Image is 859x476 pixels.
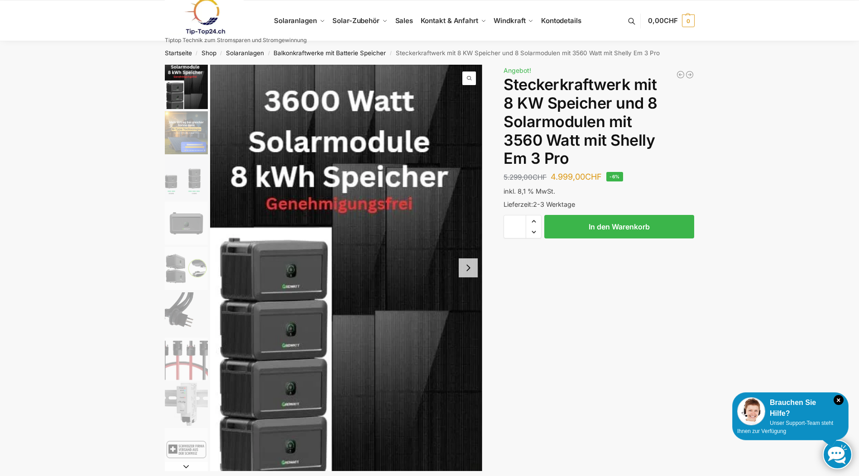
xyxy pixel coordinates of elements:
img: 8kw-3600-watt-Collage.jpg [210,65,483,471]
bdi: 5.299,00 [504,173,547,181]
a: Shop [202,49,216,57]
li: 1 / 9 [163,65,208,110]
a: Steckerkraftwerk mit 8 KW Speicher und 8 Solarmodulen mit 3600 Watt [685,70,694,79]
button: Next slide [459,258,478,277]
span: Increase quantity [526,215,541,227]
i: Schließen [834,395,844,405]
img: Maerz-2025-12_41_06-png [165,428,208,471]
button: In den Warenkorb [544,215,694,238]
a: Sales [391,0,417,41]
a: 8kw 3600 watt Collage8kw 3600 watt Collage [210,65,483,471]
span: / [192,50,202,57]
span: Sales [395,16,413,25]
button: Next slide [165,462,208,471]
img: Customer service [737,397,765,425]
span: Kontodetails [541,16,581,25]
img: Anschlusskabel_MC4 [165,338,208,381]
img: Growatt-NOAH-2000-flexible-erweiterung [165,157,208,200]
span: -6% [606,172,623,181]
img: shelly [165,383,208,426]
span: Solar-Zubehör [332,16,379,25]
span: inkl. 8,1 % MwSt. [504,187,555,195]
span: 0 [682,14,695,27]
span: Angebot! [504,67,531,74]
li: 8 / 9 [163,381,208,427]
div: Brauchen Sie Hilfe? [737,397,844,419]
img: solakon-balkonkraftwerk-890-800w-2-x-445wp-module-growatt-neo-800m-x-growatt-noah-2000-schuko-kab... [165,111,208,154]
li: 6 / 9 [163,291,208,336]
img: Anschlusskabel-3meter_schweizer-stecker [165,292,208,335]
li: 5 / 9 [163,246,208,291]
li: 3 / 9 [163,155,208,200]
iframe: Sicherer Rahmen für schnelle Bezahlvorgänge [502,244,696,269]
a: Balkonkraftwerke mit Batterie Speicher [274,49,386,57]
a: Kontodetails [537,0,585,41]
li: 2 / 9 [163,110,208,155]
span: 0,00 [648,16,677,25]
img: Noah_Growatt_2000 [165,247,208,290]
a: Solar-Zubehör [329,0,391,41]
h1: Steckerkraftwerk mit 8 KW Speicher und 8 Solarmodulen mit 3560 Watt mit Shelly Em 3 Pro [504,76,694,168]
span: / [264,50,274,57]
span: CHF [533,173,547,181]
li: 7 / 9 [163,336,208,381]
a: Windkraft [490,0,537,41]
span: CHF [664,16,678,25]
li: 9 / 9 [163,427,208,472]
span: / [386,50,395,57]
img: 8kw-3600-watt-Collage.jpg [165,65,208,109]
li: 4 / 9 [163,200,208,246]
span: / [216,50,226,57]
a: Kontakt & Anfahrt [417,0,490,41]
span: Windkraft [494,16,525,25]
span: Unser Support-Team steht Ihnen zur Verfügung [737,420,833,434]
a: Solaranlagen [226,49,264,57]
span: Solaranlagen [274,16,317,25]
span: Reduce quantity [526,226,541,238]
nav: Breadcrumb [149,41,710,65]
span: Lieferzeit: [504,200,575,208]
img: growatt-noah2000-lifepo4-batteriemodul-2048wh-speicher-fuer-balkonkraftwerk [165,202,208,245]
span: CHF [585,172,602,181]
bdi: 4.999,00 [551,172,602,181]
span: 2-3 Werktage [533,200,575,208]
p: Tiptop Technik zum Stromsparen und Stromgewinnung [165,38,307,43]
span: Kontakt & Anfahrt [421,16,478,25]
input: Produktmenge [504,215,526,238]
a: 900/600 mit 2,2 kWh Marstek Speicher [676,70,685,79]
li: 1 / 9 [210,65,483,471]
a: 0,00CHF 0 [648,7,694,34]
a: Startseite [165,49,192,57]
